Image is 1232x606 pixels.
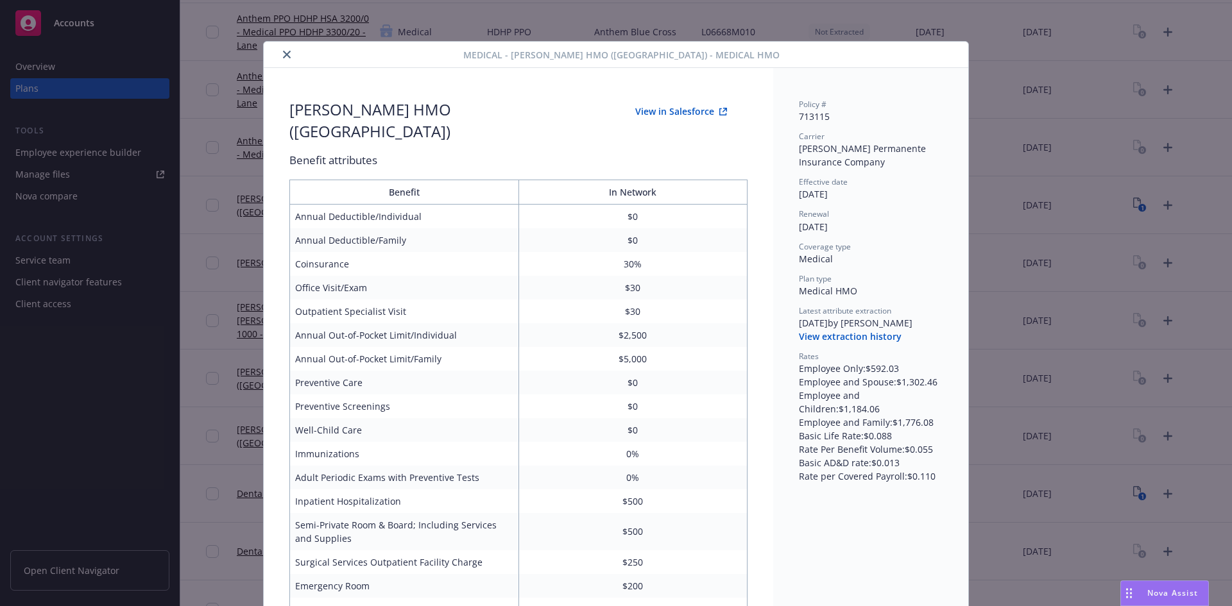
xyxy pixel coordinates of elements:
td: $0 [518,418,748,442]
span: Renewal [799,208,829,219]
th: In Network [518,180,748,204]
td: Annual Deductible/Family [290,228,519,252]
div: [PERSON_NAME] HMO ([GEOGRAPHIC_DATA]) [289,99,615,142]
td: $2,500 [518,323,748,347]
button: View extraction history [799,330,902,343]
td: $0 [518,228,748,252]
div: Medical HMO [799,284,943,298]
span: Medical - [PERSON_NAME] HMO ([GEOGRAPHIC_DATA]) - Medical HMO [463,48,780,62]
div: 713115 [799,110,943,123]
td: 30% [518,252,748,276]
td: Surgical Services Outpatient Facility Charge [290,550,519,574]
td: Immunizations [290,442,519,466]
div: Medical [799,252,943,265]
td: $30 [518,276,748,299]
span: Effective date [799,176,848,187]
td: Adult Periodic Exams with Preventive Tests [290,466,519,489]
div: [DATE] [799,220,943,233]
div: Drag to move [1121,581,1137,605]
div: [DATE] by [PERSON_NAME] [799,316,943,330]
div: Employee and Children : $1,184.06 [799,389,943,416]
div: Employee and Family : $1,776.08 [799,416,943,429]
div: [DATE] [799,187,943,201]
td: Outpatient Specialist Visit [290,299,519,323]
button: View in Salesforce [615,99,748,124]
td: $500 [518,489,748,513]
td: Inpatient Hospitalization [290,489,519,513]
button: close [279,47,295,62]
span: Rates [799,351,819,362]
td: Emergency Room [290,574,519,598]
td: $500 [518,513,748,550]
td: 0% [518,466,748,489]
button: Nova Assist [1120,580,1209,606]
td: $30 [518,299,748,323]
td: Semi-Private Room & Board; Including Services and Supplies [290,513,519,550]
td: $0 [518,394,748,418]
td: $200 [518,574,748,598]
span: Carrier [799,131,825,142]
span: Nova Assist [1147,587,1198,598]
td: Preventive Care [290,371,519,394]
span: Coverage type [799,241,851,252]
td: Annual Deductible/Individual [290,204,519,228]
span: Latest attribute extraction [799,305,891,316]
td: 0% [518,442,748,466]
div: Basic Life Rate : $0.088 [799,429,943,442]
td: $0 [518,371,748,394]
td: Office Visit/Exam [290,276,519,299]
div: Employee and Spouse : $1,302.46 [799,375,943,389]
span: Policy # [799,99,826,110]
td: $5,000 [518,347,748,371]
td: Annual Out-of-Pocket Limit/Individual [290,323,519,347]
td: Coinsurance [290,252,519,276]
span: Plan type [799,273,832,284]
div: Rate per Covered Payroll : $0.110 [799,469,943,483]
td: Annual Out-of-Pocket Limit/Family [290,347,519,371]
div: Benefit attributes [289,152,748,169]
td: $0 [518,204,748,228]
div: Basic AD&D rate : $0.013 [799,456,943,469]
td: Preventive Screenings [290,394,519,418]
div: [PERSON_NAME] Permanente Insurance Company [799,142,943,169]
div: Rate Per Benefit Volume : $0.055 [799,442,943,456]
td: Well-Child Care [290,418,519,442]
div: Employee Only : $592.03 [799,362,943,375]
td: $250 [518,550,748,574]
th: Benefit [290,180,519,204]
